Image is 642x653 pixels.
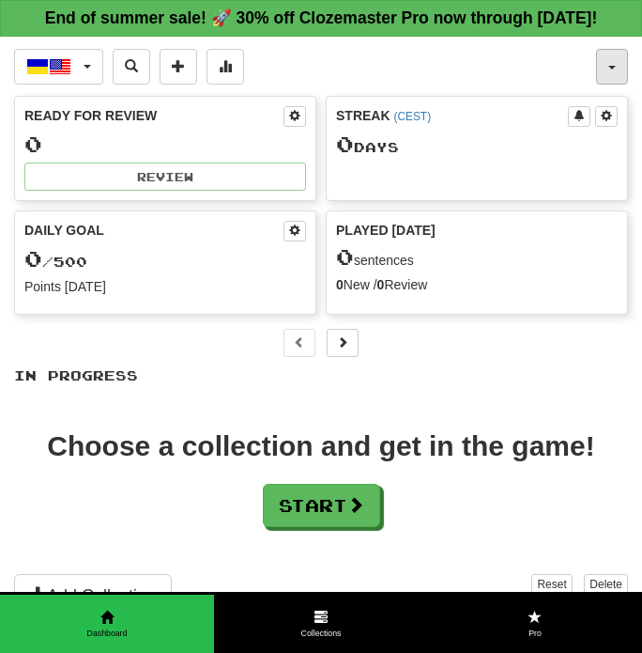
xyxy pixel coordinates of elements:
div: Choose a collection and get in the game! [47,432,594,460]
div: 0 [24,132,306,156]
button: Review [24,163,306,191]
button: Start [263,484,380,527]
button: More stats [206,49,244,85]
div: Day s [336,132,618,157]
strong: 0 [336,277,344,292]
button: Delete [584,574,628,595]
div: Points [DATE] [24,277,306,296]
span: 0 [336,131,354,157]
span: 0 [336,243,354,270]
p: In Progress [14,366,628,385]
div: Daily Goal [24,221,283,241]
span: 0 [24,245,42,272]
strong: 0 [377,277,385,292]
button: Add Collection [14,574,172,617]
button: Reset [531,574,572,595]
a: (CEST) [393,110,431,123]
button: Add sentence to collection [160,49,197,85]
button: Search sentences [113,49,150,85]
div: sentences [336,245,618,270]
span: Collections [214,628,428,640]
strong: End of summer sale! 🚀 30% off Clozemaster Pro now through [DATE]! [45,8,598,27]
span: / 500 [24,254,87,270]
div: Ready for Review [24,106,283,125]
span: Played [DATE] [336,221,436,240]
div: Streak [336,106,568,125]
div: New / Review [336,275,618,294]
span: Pro [428,628,642,640]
